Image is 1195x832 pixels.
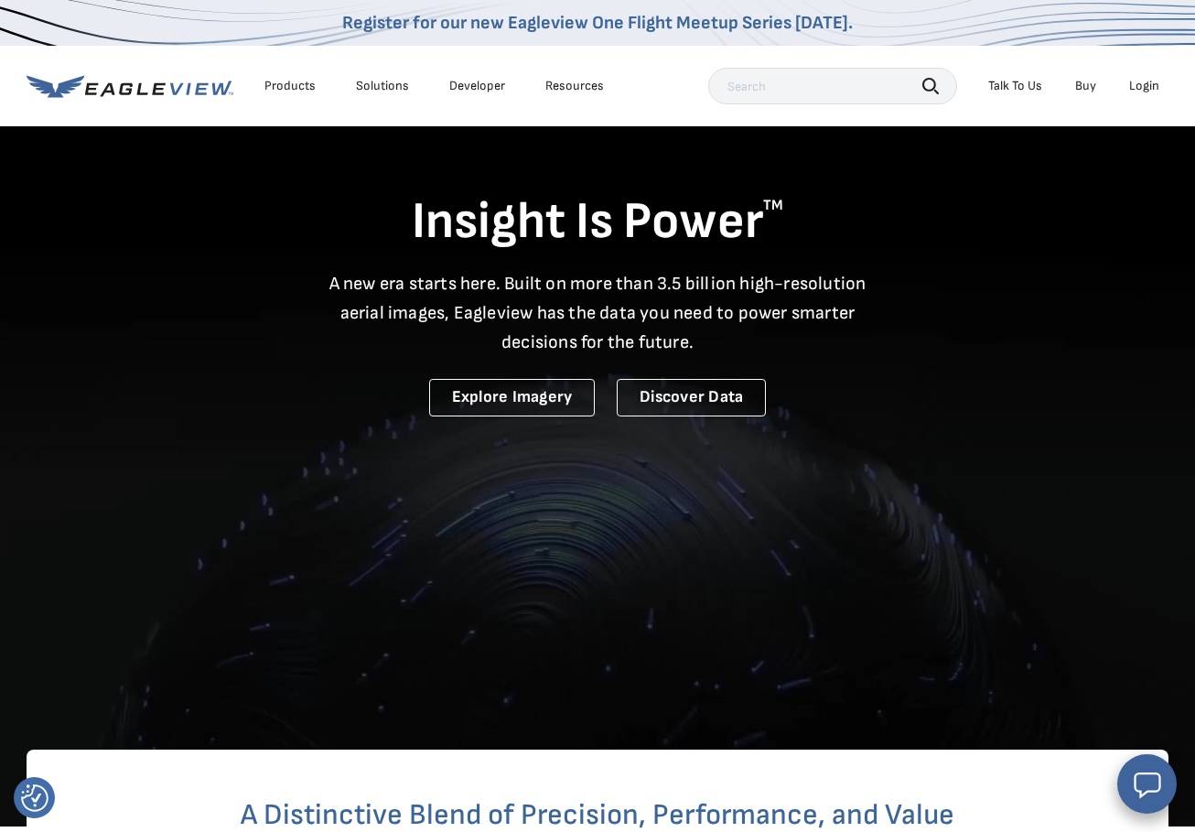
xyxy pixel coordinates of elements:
[988,78,1042,94] div: Talk To Us
[429,379,596,416] a: Explore Imagery
[763,197,783,214] sup: TM
[21,784,48,812] img: Revisit consent button
[617,379,766,416] a: Discover Data
[1117,754,1177,814] button: Open chat window
[342,12,853,34] a: Register for our new Eagleview One Flight Meetup Series [DATE].
[264,78,316,94] div: Products
[21,784,48,812] button: Consent Preferences
[449,78,505,94] a: Developer
[318,269,877,357] p: A new era starts here. Built on more than 3.5 billion high-resolution aerial images, Eagleview ha...
[100,801,1095,830] h2: A Distinctive Blend of Precision, Performance, and Value
[27,190,1168,254] h1: Insight Is Power
[1075,78,1096,94] a: Buy
[356,78,409,94] div: Solutions
[708,68,957,104] input: Search
[1129,78,1159,94] div: Login
[545,78,604,94] div: Resources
